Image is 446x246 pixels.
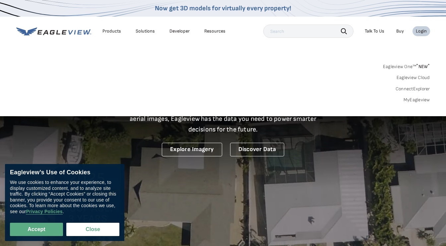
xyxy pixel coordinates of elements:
a: ConnectExplorer [396,86,430,92]
div: We use cookies to enhance your experience, to display customized content, and to analyze site tra... [10,180,119,214]
a: Now get 3D models for virtually every property! [155,4,291,12]
a: Discover Data [230,143,284,156]
a: Explore Imagery [162,143,222,156]
div: Login [416,28,427,34]
a: Eagleview One™*NEW* [383,62,430,69]
a: Eagleview Cloud [397,75,430,81]
span: NEW [416,64,430,69]
button: Close [66,223,119,236]
a: Developer [169,28,190,34]
div: Solutions [136,28,155,34]
a: MyEagleview [404,97,430,103]
div: Eagleview’s Use of Cookies [10,169,119,176]
div: Talk To Us [365,28,384,34]
div: Resources [204,28,225,34]
p: A new era starts here. Built on more than 3.5 billion high-resolution aerial images, Eagleview ha... [122,103,325,135]
div: Products [102,28,121,34]
input: Search [263,25,353,38]
button: Accept [10,223,63,236]
a: Buy [396,28,404,34]
a: Privacy Policies [26,209,62,214]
